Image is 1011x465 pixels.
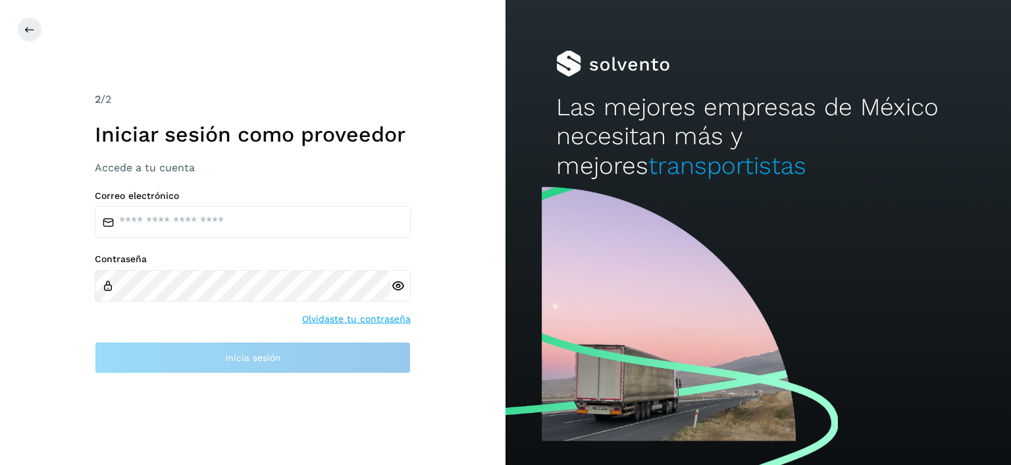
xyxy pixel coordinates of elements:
label: Contraseña [95,254,411,265]
a: Olvidaste tu contraseña [302,312,411,326]
span: transportistas [648,151,806,180]
h3: Accede a tu cuenta [95,161,411,174]
h1: Iniciar sesión como proveedor [95,122,411,147]
h2: Las mejores empresas de México necesitan más y mejores [556,93,960,180]
label: Correo electrónico [95,190,411,202]
span: Inicia sesión [225,353,281,362]
div: /2 [95,92,411,107]
span: 2 [95,93,101,105]
button: Inicia sesión [95,342,411,373]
